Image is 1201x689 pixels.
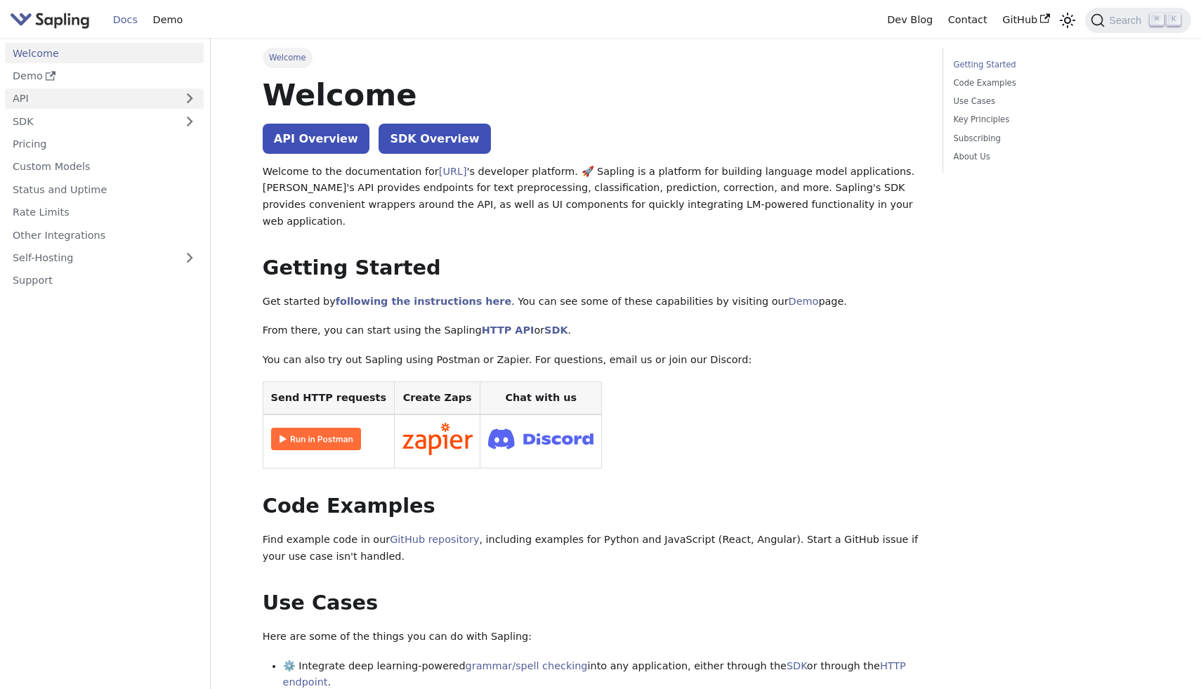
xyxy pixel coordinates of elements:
[5,43,204,63] a: Welcome
[263,48,923,67] nav: Breadcrumbs
[466,660,588,671] a: grammar/spell checking
[940,9,995,31] a: Contact
[263,322,923,339] p: From there, you can start using the Sapling or .
[176,88,204,109] button: Expand sidebar category 'API'
[263,629,923,645] p: Here are some of the things you can do with Sapling:
[787,660,807,671] a: SDK
[439,166,467,177] a: [URL]
[480,381,602,414] th: Chat with us
[263,294,923,310] p: Get started by . You can see some of these capabilities by visiting our page.
[5,202,204,223] a: Rate Limits
[10,10,95,30] a: Sapling.ai
[283,660,906,688] a: HTTP endpoint
[263,124,369,154] a: API Overview
[789,296,819,307] a: Demo
[336,296,511,307] a: following the instructions here
[271,428,361,450] img: Run in Postman
[954,132,1144,145] a: Subscribing
[263,591,923,616] h2: Use Cases
[5,88,176,109] a: API
[263,164,923,230] p: Welcome to the documentation for 's developer platform. 🚀 Sapling is a platform for building lang...
[954,113,1144,126] a: Key Principles
[995,9,1057,31] a: GitHub
[263,256,923,281] h2: Getting Started
[1167,13,1181,26] kbd: K
[5,111,176,131] a: SDK
[1150,13,1164,26] kbd: ⌘
[954,95,1144,108] a: Use Cases
[379,124,490,154] a: SDK Overview
[263,352,923,369] p: You can also try out Sapling using Postman or Zapier. For questions, email us or join our Discord:
[544,324,567,336] a: SDK
[5,225,204,245] a: Other Integrations
[5,248,204,268] a: Self-Hosting
[263,381,394,414] th: Send HTTP requests
[10,10,90,30] img: Sapling.ai
[263,48,313,67] span: Welcome
[263,532,923,565] p: Find example code in our , including examples for Python and JavaScript (React, Angular). Start a...
[263,76,923,114] h1: Welcome
[482,324,534,336] a: HTTP API
[5,66,204,86] a: Demo
[176,111,204,131] button: Expand sidebar category 'SDK'
[954,150,1144,164] a: About Us
[402,423,473,455] img: Connect in Zapier
[1085,8,1190,33] button: Search (Command+K)
[105,9,145,31] a: Docs
[954,77,1144,90] a: Code Examples
[390,534,479,545] a: GitHub repository
[488,424,593,453] img: Join Discord
[879,9,940,31] a: Dev Blog
[954,58,1144,72] a: Getting Started
[5,157,204,177] a: Custom Models
[1058,10,1078,30] button: Switch between dark and light mode (currently light mode)
[5,179,204,199] a: Status and Uptime
[394,381,480,414] th: Create Zaps
[145,9,190,31] a: Demo
[5,134,204,155] a: Pricing
[5,270,204,291] a: Support
[1105,15,1150,26] span: Search
[263,494,923,519] h2: Code Examples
